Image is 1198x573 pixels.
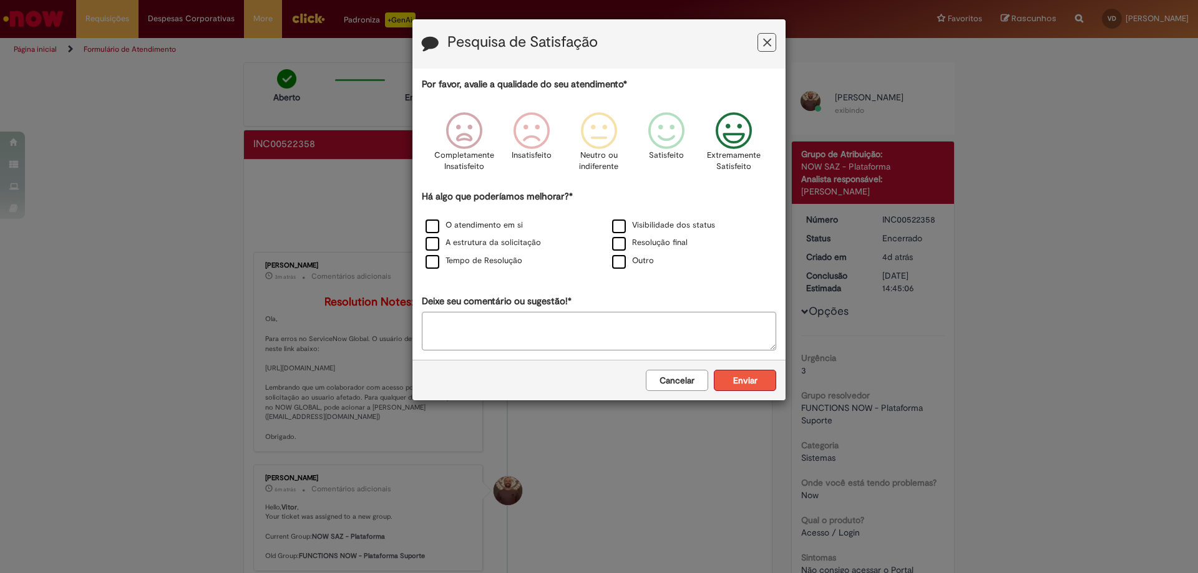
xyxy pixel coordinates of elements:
p: Completamente Insatisfeito [434,150,494,173]
label: Outro [612,255,654,267]
div: Satisfeito [635,103,698,188]
p: Neutro ou indiferente [577,150,621,173]
label: O atendimento em si [426,219,523,231]
button: Enviar [714,370,776,391]
div: Extremamente Satisfeito [702,103,766,188]
label: Deixe seu comentário ou sugestão!* [422,295,572,308]
p: Extremamente Satisfeito [707,150,761,173]
p: Insatisfeito [512,150,552,161]
label: A estrutura da solicitação [426,237,541,249]
label: Visibilidade dos status [612,219,715,231]
label: Por favor, avalie a qualidade do seu atendimento* [422,78,627,91]
div: Neutro ou indiferente [567,103,631,188]
label: Pesquisa de Satisfação [447,34,598,51]
label: Tempo de Resolução [426,255,522,267]
label: Resolução final [612,237,688,249]
button: Cancelar [646,370,708,391]
div: Há algo que poderíamos melhorar?* [422,190,776,271]
div: Insatisfeito [500,103,563,188]
div: Completamente Insatisfeito [432,103,495,188]
p: Satisfeito [649,150,684,161]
